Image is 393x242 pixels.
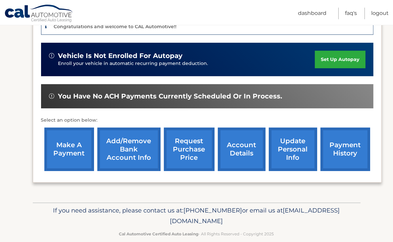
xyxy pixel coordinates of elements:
a: FAQ's [345,8,357,19]
p: Select an option below: [41,116,373,124]
a: payment history [320,128,370,171]
p: If you need assistance, please contact us at: or email us at [37,205,356,226]
a: Cal Automotive [4,4,74,24]
a: make a payment [44,128,94,171]
a: update personal info [269,128,317,171]
a: request purchase price [164,128,215,171]
span: vehicle is not enrolled for autopay [58,52,183,60]
p: Enroll your vehicle in automatic recurring payment deduction. [58,60,315,67]
p: - All Rights Reserved - Copyright 2025 [37,230,356,237]
a: Add/Remove bank account info [97,128,161,171]
p: Congratulations and welcome to CAL Automotive!! [54,24,177,30]
a: set up autopay [315,51,365,68]
a: account details [218,128,266,171]
span: [PHONE_NUMBER] [184,207,242,214]
a: Logout [371,8,389,19]
span: You have no ACH payments currently scheduled or in process. [58,92,282,100]
a: Dashboard [298,8,326,19]
img: alert-white.svg [49,93,54,99]
strong: Cal Automotive Certified Auto Leasing [119,231,199,236]
img: alert-white.svg [49,53,54,58]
